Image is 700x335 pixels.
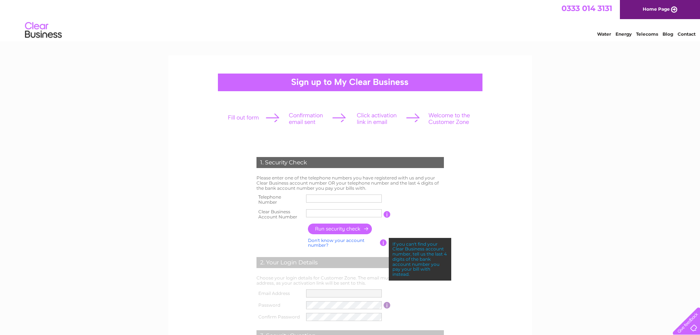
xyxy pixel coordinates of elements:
th: Confirm Password [255,311,305,323]
a: Don't know your account number? [308,238,365,248]
img: logo.png [25,19,62,42]
div: If you can't find your Clear Business account number, tell us the last 4 digits of the bank accou... [389,238,451,281]
div: 2. Your Login Details [256,257,444,268]
a: Telecoms [636,31,658,37]
a: Water [597,31,611,37]
th: Email Address [255,288,305,299]
input: Information [384,211,391,218]
a: Energy [615,31,632,37]
td: Choose your login details for Customer Zone. The email must be a valid email address, as your act... [255,274,446,288]
div: Clear Business is a trading name of Verastar Limited (registered in [GEOGRAPHIC_DATA] No. 3667643... [177,4,524,36]
a: Contact [678,31,696,37]
div: 1. Security Check [256,157,444,168]
th: Password [255,299,305,311]
a: 0333 014 3131 [561,4,612,13]
td: Please enter one of the telephone numbers you have registered with us and your Clear Business acc... [255,174,446,192]
th: Clear Business Account Number [255,207,305,222]
input: Information [380,239,387,246]
input: Information [384,302,391,309]
a: Blog [663,31,673,37]
th: Telephone Number [255,192,305,207]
